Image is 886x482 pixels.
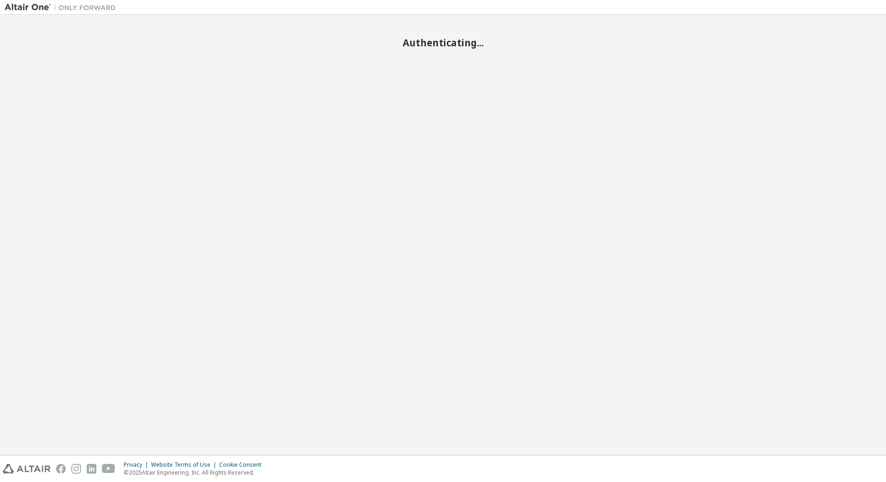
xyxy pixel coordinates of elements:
p: © 2025 Altair Engineering, Inc. All Rights Reserved. [124,469,267,476]
div: Cookie Consent [219,461,267,469]
img: facebook.svg [56,464,66,474]
img: linkedin.svg [87,464,96,474]
div: Website Terms of Use [151,461,219,469]
img: Altair One [5,3,120,12]
h2: Authenticating... [5,37,881,49]
img: youtube.svg [102,464,115,474]
div: Privacy [124,461,151,469]
img: instagram.svg [71,464,81,474]
img: altair_logo.svg [3,464,51,474]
